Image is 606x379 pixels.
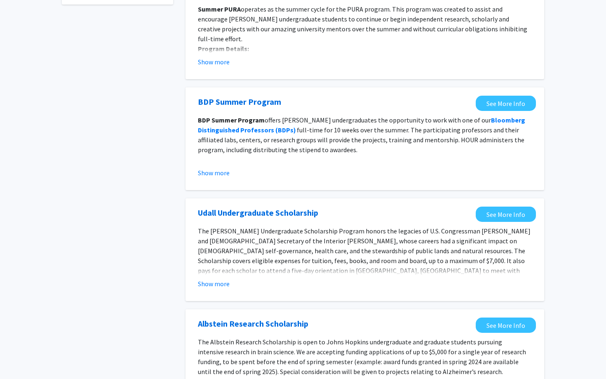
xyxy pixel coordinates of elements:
[198,318,308,330] a: Opens in a new tab
[198,337,532,377] p: The Albstein Research Scholarship is open to Johns Hopkins undergraduate and graduate students pu...
[6,342,35,373] iframe: Chat
[476,318,536,333] a: Opens in a new tab
[198,116,265,124] strong: BDP Summer Program
[198,5,527,43] span: operates as the summer cycle for the PURA program. This program was created to assist and encoura...
[476,207,536,222] a: Opens in a new tab
[198,45,249,53] strong: Program Details:
[476,96,536,111] a: Opens in a new tab
[198,96,281,108] a: Opens in a new tab
[198,227,531,294] span: The [PERSON_NAME] Undergraduate Scholarship Program honors the legacies of U.S. Congressman [PERS...
[198,168,230,178] button: Show more
[198,5,241,13] strong: Summer PURA
[198,57,230,67] button: Show more
[198,279,230,289] button: Show more
[198,207,318,219] a: Opens in a new tab
[198,115,532,155] p: offers [PERSON_NAME] undergraduates the opportunity to work with one of our full-time for 10 week...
